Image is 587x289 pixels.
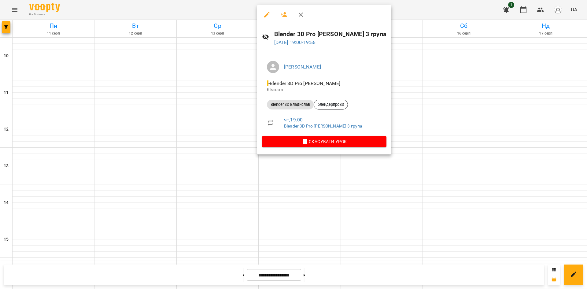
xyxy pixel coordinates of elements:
a: чт , 19:00 [284,117,303,123]
button: Скасувати Урок [262,136,386,147]
p: Кімната [267,87,382,93]
a: [DATE] 19:00-19:55 [274,39,316,45]
span: - Blender 3D Pro [PERSON_NAME] [267,80,341,86]
h6: Blender 3D Pro [PERSON_NAME] 3 група [274,29,386,39]
span: блендерпроВ3 [314,102,348,107]
a: [PERSON_NAME] [284,64,321,70]
a: Blender 3D Pro [PERSON_NAME] 3 група [284,124,362,128]
div: блендерпроВ3 [314,100,348,109]
span: Скасувати Урок [267,138,382,145]
span: Blender 3D Владислав [267,102,314,107]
